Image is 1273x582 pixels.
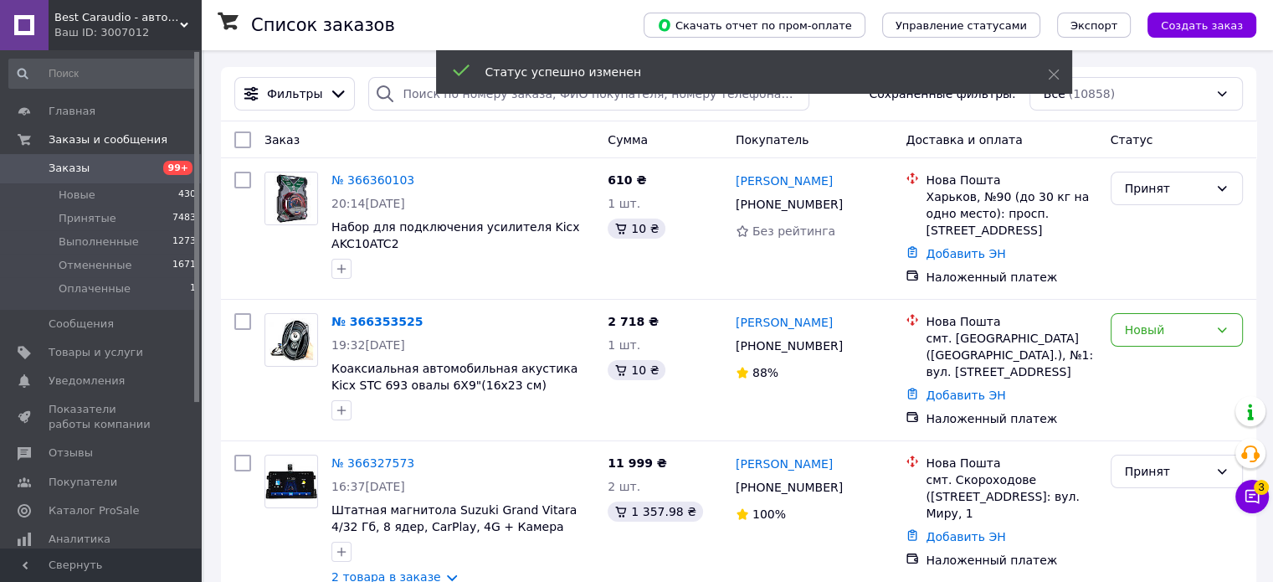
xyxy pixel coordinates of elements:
span: 1 шт. [608,197,640,210]
div: 1 357.98 ₴ [608,502,703,522]
div: смт. Скороходове ([STREET_ADDRESS]: вул. Миру, 1 [926,471,1096,522]
span: 20:14[DATE] [331,197,405,210]
span: Отмененные [59,258,131,273]
a: Фото товару [264,455,318,508]
span: Управление статусами [896,19,1027,32]
span: 2 718 ₴ [608,315,659,328]
span: 430 [178,188,196,203]
span: Оплаченные [59,281,131,296]
img: Фото товару [265,173,317,224]
div: Нова Пошта [926,313,1096,330]
span: 2 шт. [608,480,640,493]
div: смт. [GEOGRAPHIC_DATA] ([GEOGRAPHIC_DATA].), №1: вул. [STREET_ADDRESS] [926,330,1096,380]
div: Харьков, №90 (до 30 кг на одно место): просп. [STREET_ADDRESS] [926,188,1096,239]
span: 16:37[DATE] [331,480,405,493]
button: Экспорт [1057,13,1131,38]
span: 1 [190,281,196,296]
a: Коаксиальная автомобильная акустика Kicx STC 693 овалы 6X9"(16x23 см) [331,362,577,392]
span: 1273 [172,234,196,250]
img: Фото товару [265,318,317,361]
span: 3 [1254,480,1269,495]
span: Создать заказ [1161,19,1243,32]
span: Заказы и сообщения [49,132,167,147]
span: Статус [1111,133,1153,147]
span: Отзывы [49,446,93,461]
a: [PERSON_NAME] [736,456,833,472]
span: 99+ [163,161,192,175]
span: Покупатели [49,475,117,490]
button: Создать заказ [1147,13,1256,38]
span: (10858) [1069,87,1115,100]
span: Заказы [49,161,90,176]
div: [PHONE_NUMBER] [732,476,846,499]
a: Фото товару [264,172,318,225]
span: Показатели работы компании [49,402,155,432]
span: Экспорт [1070,19,1117,32]
span: Заказ [264,133,300,147]
div: Нова Пошта [926,455,1096,471]
span: 100% [752,507,786,521]
div: [PHONE_NUMBER] [732,193,846,216]
div: Принят [1125,179,1209,198]
a: Добавить ЭН [926,247,1005,260]
span: 88% [752,366,778,379]
a: Фото товару [264,313,318,367]
button: Чат с покупателем3 [1235,480,1269,513]
span: Товары и услуги [49,345,143,360]
span: Главная [49,104,95,119]
a: [PERSON_NAME] [736,314,833,331]
span: Уведомления [49,373,125,389]
div: Наложенный платеж [926,410,1096,427]
a: Добавить ЭН [926,389,1005,402]
span: Сумма [608,133,648,147]
span: Скачать отчет по пром-оплате [657,18,852,33]
a: № 366360103 [331,173,414,187]
span: Доставка и оплата [906,133,1022,147]
a: № 366327573 [331,456,414,470]
span: Покупатель [736,133,809,147]
span: 7483 [172,211,196,226]
div: Наложенный платеж [926,552,1096,569]
button: Скачать отчет по пром-оплате [644,13,865,38]
div: [PHONE_NUMBER] [732,334,846,358]
span: Выполненные [59,234,139,250]
a: Создать заказ [1131,18,1256,31]
span: 1 шт. [608,338,640,352]
div: 10 ₴ [608,360,665,380]
div: 10 ₴ [608,219,665,239]
span: Best Caraudio - автозвук, автоакустика, автомагнитолы, видеорегистраторы, камеры заднего вида [54,10,180,25]
span: Новые [59,188,95,203]
h1: Список заказов [251,15,395,35]
span: Сообщения [49,317,114,332]
input: Поиск [8,59,198,89]
span: Принятые [59,211,116,226]
div: Наложенный платеж [926,269,1096,286]
a: Добавить ЭН [926,530,1005,543]
img: Фото товару [265,462,317,502]
div: Нова Пошта [926,172,1096,188]
span: Каталог ProSale [49,503,139,518]
a: Штатная магнитола Suzuki Grand Vitara 4/32 Гб, 8 ядер, CarPlay, 4G + Камера заднего вида [331,503,577,550]
button: Управление статусами [882,13,1040,38]
div: Новый [1125,321,1209,339]
span: Фильтры [267,85,322,102]
span: Аналитика [49,532,110,547]
span: 1671 [172,258,196,273]
span: 19:32[DATE] [331,338,405,352]
span: Без рейтинга [752,224,835,238]
span: 11 999 ₴ [608,456,667,470]
a: Набор для подключения усилителя Kicx AKC10ATC2 [331,220,580,250]
div: Ваш ID: 3007012 [54,25,201,40]
div: Принят [1125,462,1209,481]
div: Статус успешно изменен [485,64,1006,80]
span: 610 ₴ [608,173,646,187]
a: № 366353525 [331,315,423,328]
a: [PERSON_NAME] [736,173,833,189]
